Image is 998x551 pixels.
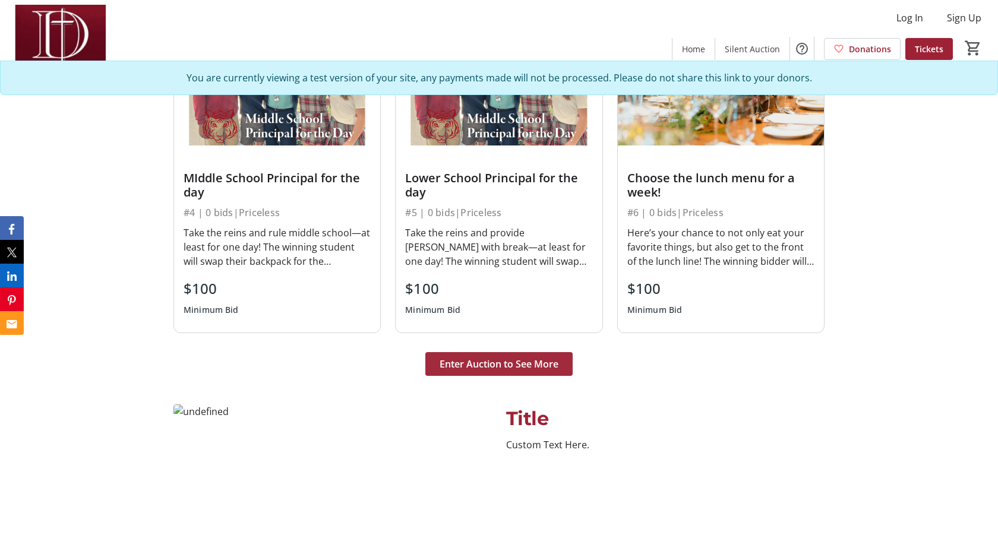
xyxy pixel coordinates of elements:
div: Minimum Bid [405,299,460,321]
div: Here’s your chance to not only eat your favorite things, but also get to the front of the lunch l... [627,226,814,268]
span: Tickets [915,43,943,55]
div: #6 | 0 bids | Priceless [627,204,814,221]
button: Enter Auction to See More [425,352,573,376]
span: Log In [896,11,923,25]
div: $100 [184,278,239,299]
div: Choose the lunch menu for a week! [627,171,814,199]
span: Home [682,43,705,55]
div: #5 | 0 bids | Priceless [405,204,592,221]
a: Donations [824,38,901,60]
span: Donations [849,43,891,55]
button: Cart [962,37,984,59]
div: $100 [627,278,683,299]
button: Log In [887,8,933,27]
div: $100 [405,278,460,299]
button: Help [790,37,814,61]
span: Enter Auction to See More [440,357,558,371]
a: Home [672,38,715,60]
span: Silent Auction [725,43,780,55]
div: Lower School Principal for the day [405,171,592,199]
div: Minimum Bid [627,299,683,321]
button: Sign Up [937,8,991,27]
div: Title [506,404,825,433]
div: Take the reins and provide [PERSON_NAME] with break—at least for one day! The winning student wil... [405,226,592,268]
div: Take the reins and rule middle school—at least for one day! The winning student will swap their b... [184,226,371,268]
div: Custom Text Here. [506,438,825,452]
span: Sign Up [947,11,981,25]
div: #4 | 0 bids | Priceless [184,204,371,221]
a: Silent Auction [715,38,789,60]
div: Minimum Bid [184,299,239,321]
img: The Dunham School's Logo [7,5,113,64]
div: MIddle School Principal for the day [184,171,371,199]
a: Tickets [905,38,953,60]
